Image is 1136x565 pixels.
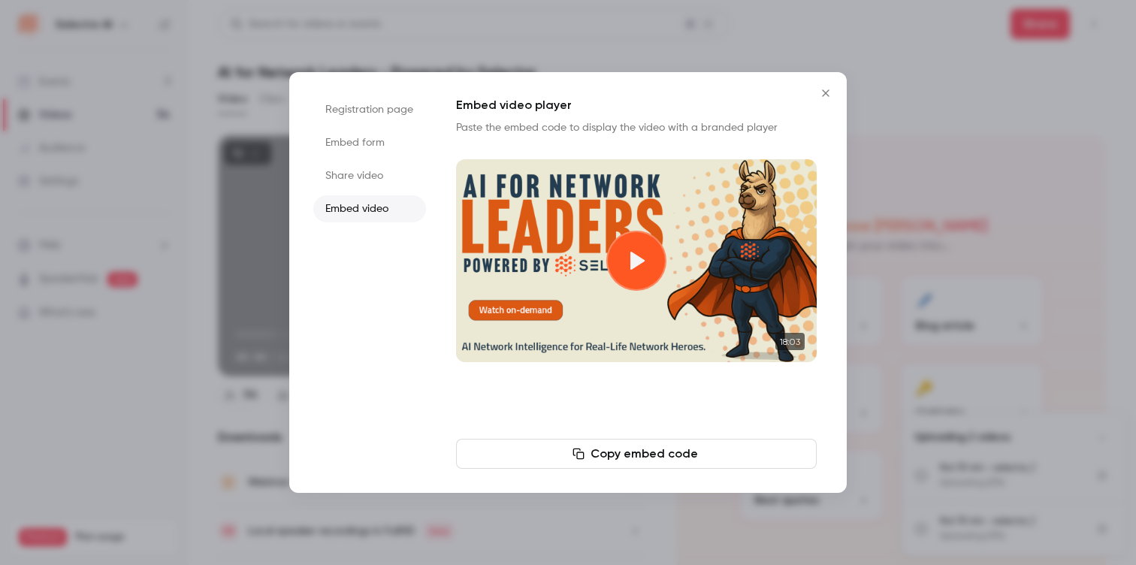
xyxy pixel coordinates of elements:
button: Copy embed code [456,439,817,469]
p: Paste the embed code to display the video with a branded player [456,120,817,135]
time: 18:03 [775,333,805,350]
button: Play video [606,231,666,291]
h1: Embed video player [456,96,817,114]
li: Share video [313,162,426,189]
li: Registration page [313,96,426,123]
button: Close [811,78,841,108]
section: Cover [456,159,817,362]
li: Embed form [313,129,426,156]
li: Embed video [313,195,426,222]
